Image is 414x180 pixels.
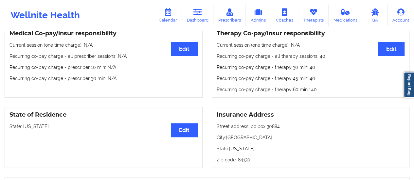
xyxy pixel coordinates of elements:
[404,72,414,98] a: Report Bug
[9,75,198,82] p: Recurring co-pay charge - prescriber 30 min : N/A
[182,5,213,26] a: Dashboard
[362,5,387,26] a: QA
[213,5,246,26] a: Prescribers
[217,64,405,71] p: Recurring co-pay charge - therapy 30 min : 40
[217,30,405,37] h3: Therapy Co-pay/insur responsibility
[217,86,405,93] p: Recurring co-pay charge - therapy 60 min : 40
[378,42,405,56] button: Edit
[217,42,405,48] p: Current session (one time charge): N/A
[217,145,405,152] p: State: [US_STATE]
[245,5,271,26] a: Admins
[154,5,182,26] a: Calendar
[217,156,405,163] p: Zip code: 84130
[217,134,405,141] p: City: [GEOGRAPHIC_DATA]
[9,64,198,71] p: Recurring co-pay charge - prescriber 10 min : N/A
[217,75,405,82] p: Recurring co-pay charge - therapy 45 min : 40
[9,30,198,37] h3: Medical Co-pay/insur responsibility
[217,53,405,59] p: Recurring co-pay charge - all therapy sessions : 40
[329,5,362,26] a: Medications
[9,123,198,130] p: State: [US_STATE]
[9,53,198,59] p: Recurring co-pay charge - all prescriber sessions : N/A
[387,5,414,26] a: Account
[9,42,198,48] p: Current session (one time charge): N/A
[298,5,329,26] a: Therapists
[217,111,405,119] h3: Insurance Address
[171,42,197,56] button: Edit
[171,123,197,137] button: Edit
[271,5,298,26] a: Coaches
[9,111,198,119] h3: State of Residence
[217,123,405,130] p: Street address: po box 30884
